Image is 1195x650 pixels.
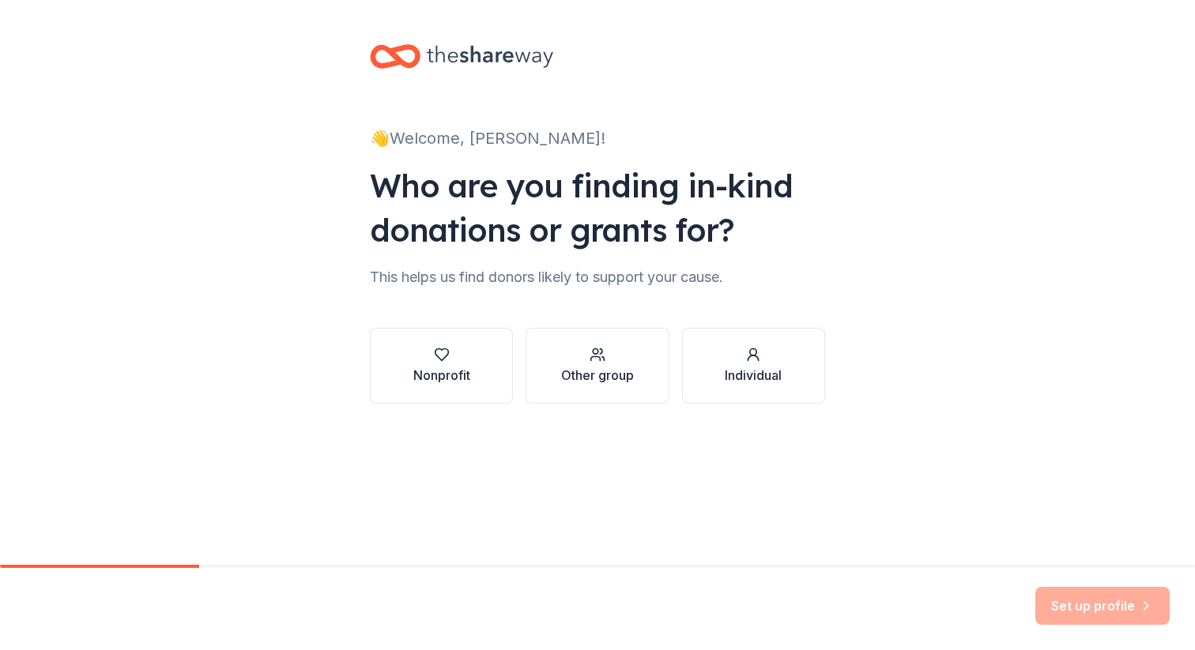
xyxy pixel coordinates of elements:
[370,328,513,404] button: Nonprofit
[370,163,825,252] div: Who are you finding in-kind donations or grants for?
[526,328,669,404] button: Other group
[370,265,825,290] div: This helps us find donors likely to support your cause.
[725,366,782,385] div: Individual
[682,328,825,404] button: Individual
[370,126,825,151] div: 👋 Welcome, [PERSON_NAME]!
[413,366,470,385] div: Nonprofit
[561,366,634,385] div: Other group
